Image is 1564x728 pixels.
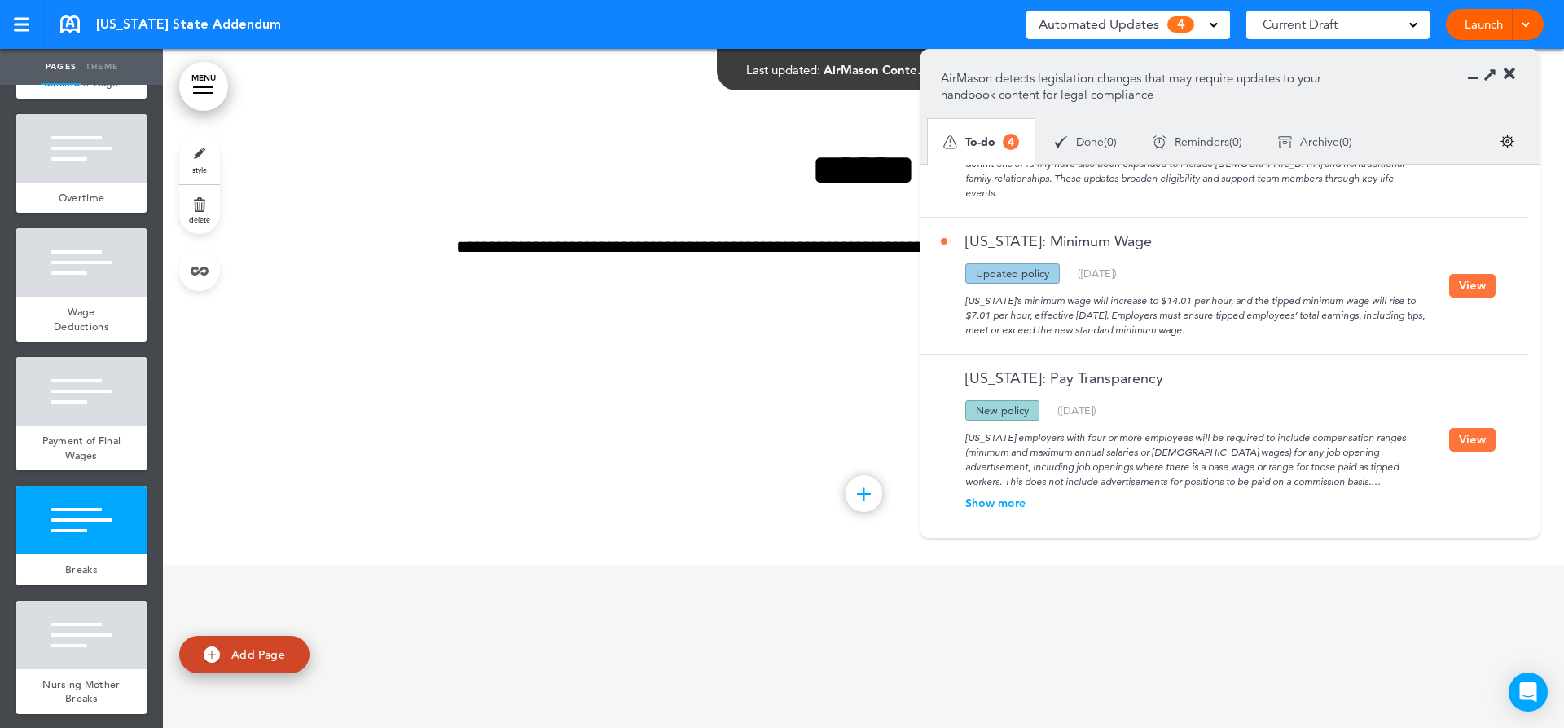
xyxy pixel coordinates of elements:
span: To-do [965,136,995,148]
img: settings.svg [1500,135,1514,148]
a: Pages [41,49,81,85]
span: Overtime [59,191,104,205]
a: MENU [179,62,228,111]
a: Nursing Mother Breaks [16,669,147,714]
div: New policy [965,400,1039,421]
div: — [746,64,981,76]
div: Show more [941,497,1449,509]
span: Payment of Final Wages [42,434,121,462]
span: AirMason Conte… [824,62,929,77]
div: ( ) [1260,121,1370,164]
span: 0 [1232,136,1239,148]
a: [US_STATE]: Minimum Wage [941,234,1152,249]
img: add.svg [204,646,220,663]
a: Launch [1458,9,1509,40]
a: Payment of Final Wages [16,426,147,470]
span: Done [1076,136,1104,148]
div: ( ) [1135,121,1260,164]
span: Reminders [1175,136,1229,148]
span: Last updated: [746,62,820,77]
div: ( ) [1036,121,1135,164]
span: Automated Updates [1039,13,1159,36]
img: apu_icons_remind.svg [1153,135,1166,149]
span: style [192,165,207,174]
span: 4 [1167,16,1194,33]
div: [US_STATE] employers with four or more employees will be required to include compensation ranges ... [941,421,1449,489]
span: Add Page [231,647,285,662]
span: Nursing Mother Breaks [42,677,120,706]
a: Wage Deductions [16,297,147,342]
img: apu_icons_todo.svg [943,135,957,149]
span: Breaks [65,563,98,576]
a: style [179,135,220,184]
a: Overtime [16,183,147,214]
span: Wage Deductions [54,305,109,333]
span: Current Draft [1263,13,1338,36]
span: 0 [1342,136,1349,148]
span: [DATE] [1061,404,1093,417]
img: apu_icons_archive.svg [1278,135,1292,149]
span: 0 [1107,136,1114,148]
a: Breaks [16,554,147,585]
div: Open Intercom Messenger [1509,673,1548,712]
span: delete [189,214,210,224]
button: View [1449,274,1496,298]
span: 4 [1003,134,1019,150]
img: apu_icons_done.svg [1054,135,1068,149]
div: ( ) [1078,268,1117,279]
div: Updated policy [965,263,1060,284]
span: [DATE] [1081,267,1114,280]
span: [US_STATE] State Addendum [96,15,281,33]
a: [US_STATE]: Pay Transparency [941,371,1163,386]
a: Add Page [179,636,310,674]
span: Archive [1300,136,1339,148]
div: ( ) [1057,405,1096,416]
a: Theme [81,49,122,85]
p: AirMason detects legislation changes that may require updates to your handbook content for legal ... [941,70,1346,103]
button: View [1449,428,1496,452]
a: delete [179,185,220,234]
div: [US_STATE]’s minimum wage will increase to $14.01 per hour, and the tipped minimum wage will rise... [941,284,1449,338]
